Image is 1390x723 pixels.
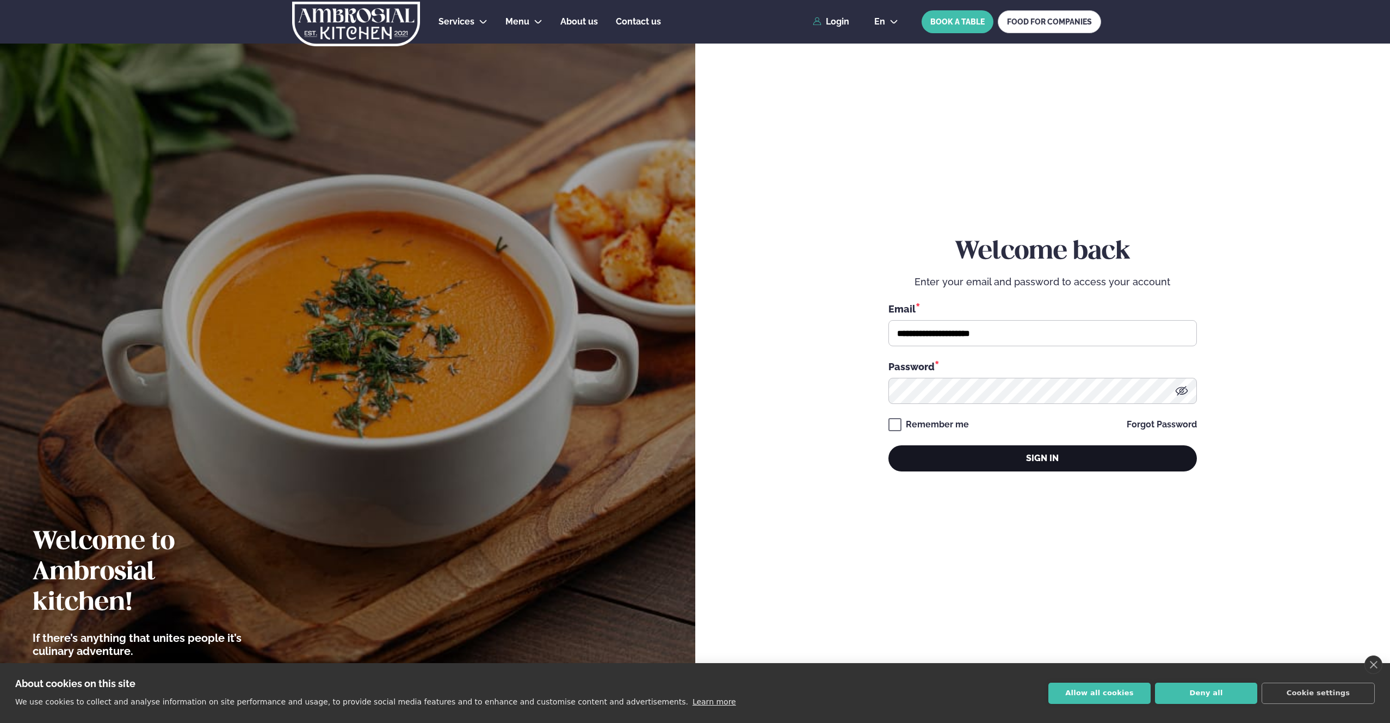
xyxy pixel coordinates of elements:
[560,16,598,27] span: About us
[438,16,474,27] span: Services
[33,527,258,618] h2: Welcome to Ambrosial kitchen!
[616,15,661,28] a: Contact us
[33,632,258,658] p: If there’s anything that unites people it’s culinary adventure.
[888,302,1197,316] div: Email
[560,15,598,28] a: About us
[922,10,993,33] button: BOOK A TABLE
[888,445,1197,471] button: Sign in
[1127,420,1197,429] a: Forgot Password
[291,2,421,46] img: logo
[616,16,661,27] span: Contact us
[438,15,474,28] a: Services
[15,678,135,689] strong: About cookies on this site
[505,15,529,28] a: Menu
[1155,683,1257,704] button: Deny all
[1262,683,1375,704] button: Cookie settings
[874,17,885,26] span: en
[15,697,688,706] p: We use cookies to collect and analyse information on site performance and usage, to provide socia...
[998,10,1101,33] a: FOOD FOR COMPANIES
[505,16,529,27] span: Menu
[693,697,736,706] a: Learn more
[866,17,907,26] button: en
[888,237,1197,267] h2: Welcome back
[1048,683,1151,704] button: Allow all cookies
[888,275,1197,289] p: Enter your email and password to access your account
[888,359,1197,373] div: Password
[813,17,849,27] a: Login
[1364,655,1382,674] a: close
